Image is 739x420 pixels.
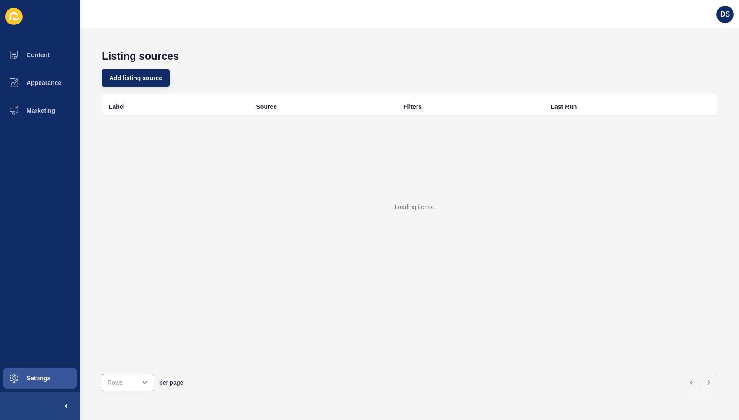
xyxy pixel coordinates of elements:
div: Last Run [551,102,577,111]
button: Add listing source [102,69,170,87]
span: DS [720,10,730,19]
h1: Listing sources [102,50,717,62]
div: Source [256,102,277,111]
span: per page [159,378,183,387]
div: open menu [102,374,154,391]
div: Loading items... [395,203,438,211]
span: Add listing source [109,74,162,82]
div: Filters [403,102,422,111]
div: Label [109,102,125,111]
